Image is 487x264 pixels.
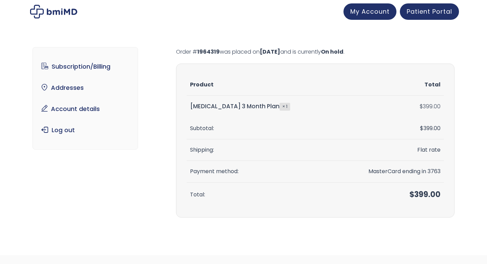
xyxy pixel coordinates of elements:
span: 399.00 [420,124,441,132]
td: [MEDICAL_DATA] 3 Month Plan [187,96,335,117]
nav: Account pages [32,47,138,150]
a: My Account [343,3,396,20]
th: Payment method: [187,161,335,182]
td: Flat rate [335,139,444,161]
mark: 1964319 [197,48,220,56]
th: Shipping: [187,139,335,161]
td: MasterCard ending in 3763 [335,161,444,182]
strong: × 1 [280,103,290,110]
bdi: 399.00 [420,102,441,110]
th: Product [187,74,335,96]
span: $ [420,102,423,110]
th: Total [335,74,444,96]
p: Order # was placed on and is currently . [176,47,455,57]
img: My account [30,5,77,18]
span: My Account [350,7,390,16]
th: Subtotal: [187,118,335,139]
th: Total: [187,183,335,207]
span: $ [409,189,414,200]
a: Log out [38,123,133,137]
a: Patient Portal [400,3,459,20]
a: Subscription/Billing [38,59,133,74]
span: 399.00 [409,189,441,200]
span: Patient Portal [407,7,452,16]
span: $ [420,124,423,132]
mark: On hold [321,48,343,56]
a: Addresses [38,81,133,95]
mark: [DATE] [260,48,280,56]
a: Account details [38,102,133,116]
